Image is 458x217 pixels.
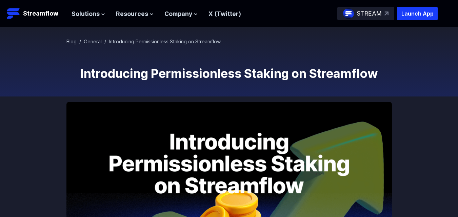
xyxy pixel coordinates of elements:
span: / [104,39,106,44]
p: Streamflow [23,9,58,18]
p: STREAM [357,9,382,18]
a: General [84,39,102,44]
button: Company [164,9,198,19]
button: Solutions [72,9,105,19]
button: Resources [116,9,154,19]
button: Launch App [397,7,438,20]
span: Company [164,9,192,19]
span: Introducing Permissionless Staking on Streamflow [109,39,221,44]
a: Streamflow [7,7,65,20]
h1: Introducing Permissionless Staking on Streamflow [66,67,392,80]
span: / [79,39,81,44]
a: X (Twitter) [208,10,241,17]
img: top-right-arrow.svg [384,12,389,16]
a: Blog [66,39,77,44]
span: Resources [116,9,148,19]
span: Solutions [72,9,100,19]
img: streamflow-logo-circle.png [343,8,354,19]
a: STREAM [337,7,394,20]
img: Streamflow Logo [7,7,20,20]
